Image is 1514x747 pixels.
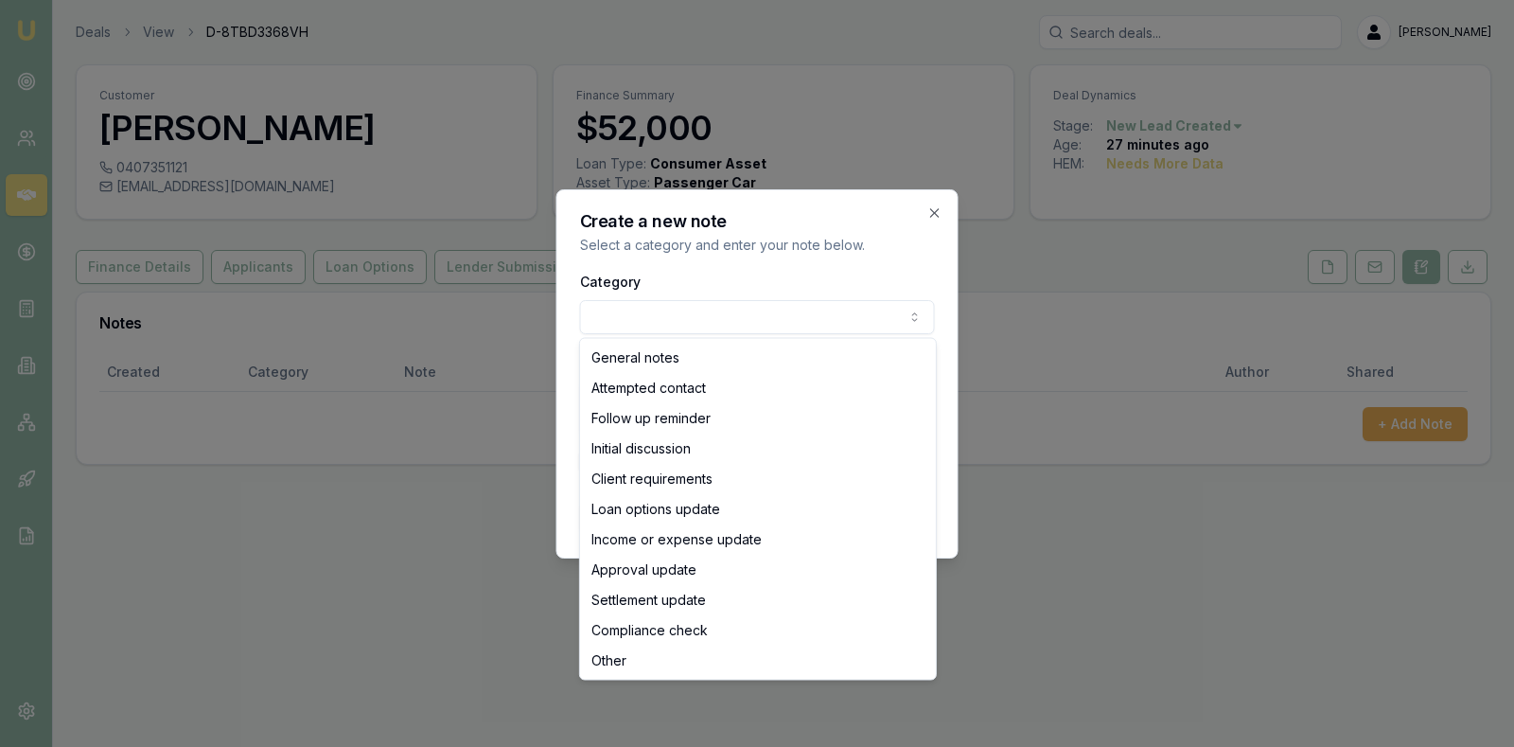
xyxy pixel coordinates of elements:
[591,530,762,549] span: Income or expense update
[591,500,720,519] span: Loan options update
[591,591,706,610] span: Settlement update
[591,470,713,489] span: Client requirements
[591,560,696,579] span: Approval update
[591,348,679,367] span: General notes
[591,439,691,458] span: Initial discussion
[591,379,706,398] span: Attempted contact
[591,409,711,428] span: Follow up reminder
[591,621,708,640] span: Compliance check
[591,651,626,670] span: Other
